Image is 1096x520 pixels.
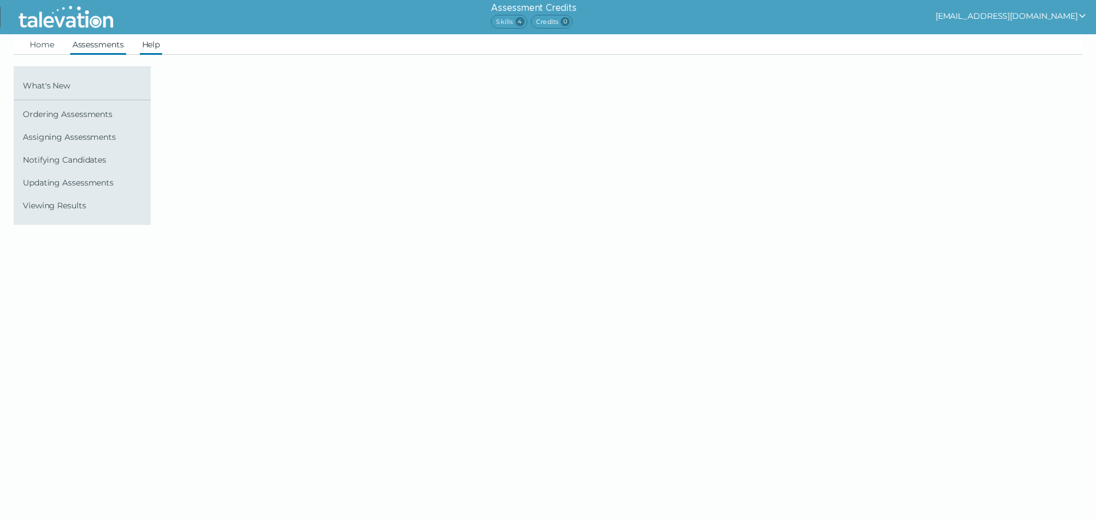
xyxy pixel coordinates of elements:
span: Assigning Assessments [23,132,146,142]
span: Credits [531,15,573,29]
span: Skills [491,15,527,29]
img: Talevation_Logo_Transparent_white.png [14,3,118,31]
span: What's New [23,81,146,90]
span: Ordering Assessments [23,110,146,119]
a: Home [27,34,57,55]
a: Assessments [70,34,126,55]
button: show user actions [936,9,1087,23]
span: Updating Assessments [23,178,146,187]
a: Help [140,34,163,55]
span: 0 [561,17,570,26]
h6: Assessment Credits [491,1,576,15]
span: Viewing Results [23,201,146,210]
span: 4 [515,17,525,26]
span: Notifying Candidates [23,155,146,164]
